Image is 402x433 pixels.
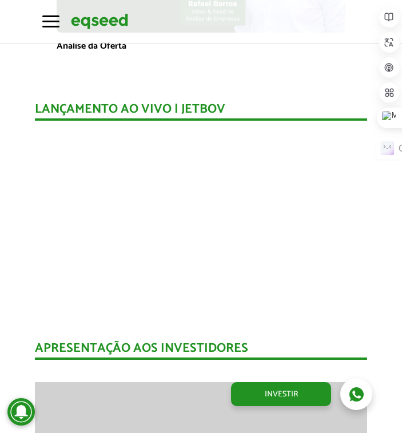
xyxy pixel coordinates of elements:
p: Análise da Oferta [57,41,345,51]
img: EqSeed [71,12,128,31]
div: Apresentação aos investidores [35,342,367,360]
a: Investir [231,382,331,406]
div: Lançamento ao vivo | JetBov [35,103,367,121]
iframe: To enrich screen reader interactions, please activate Accessibility in Grammarly extension settings [35,132,367,319]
